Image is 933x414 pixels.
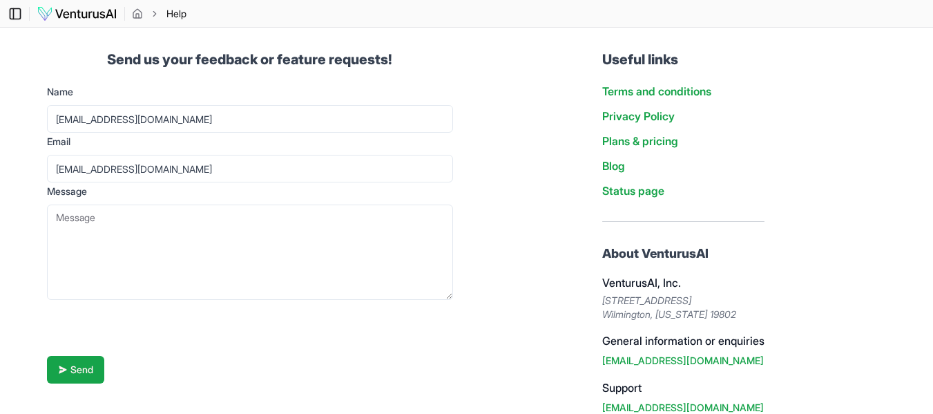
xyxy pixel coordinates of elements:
a: [EMAIL_ADDRESS][DOMAIN_NAME] [602,355,764,366]
h3: Useful links [602,50,764,69]
h4: General information or enquiries [602,332,764,349]
a: [EMAIL_ADDRESS][DOMAIN_NAME] [602,402,764,413]
label: Name [47,86,73,97]
input: Your name [47,105,453,133]
a: Status page [602,184,664,198]
input: Your email [47,155,453,182]
label: Email [47,135,70,147]
a: Plans & pricing [602,134,678,148]
h4: Support [602,379,764,396]
img: logo [37,6,117,22]
a: Terms and conditions [602,84,711,98]
a: Privacy Policy [602,109,675,123]
h4: VenturusAI, Inc. [602,274,764,291]
a: Blog [602,159,625,173]
h1: Send us your feedback or feature requests! [47,50,453,69]
label: Message [47,185,87,197]
address: [STREET_ADDRESS] Wilmington, [US_STATE] 19802 [602,294,764,321]
nav: breadcrumb [132,7,186,21]
button: Send [47,356,104,384]
h3: About VenturusAI [602,244,764,263]
span: Help [166,7,186,21]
